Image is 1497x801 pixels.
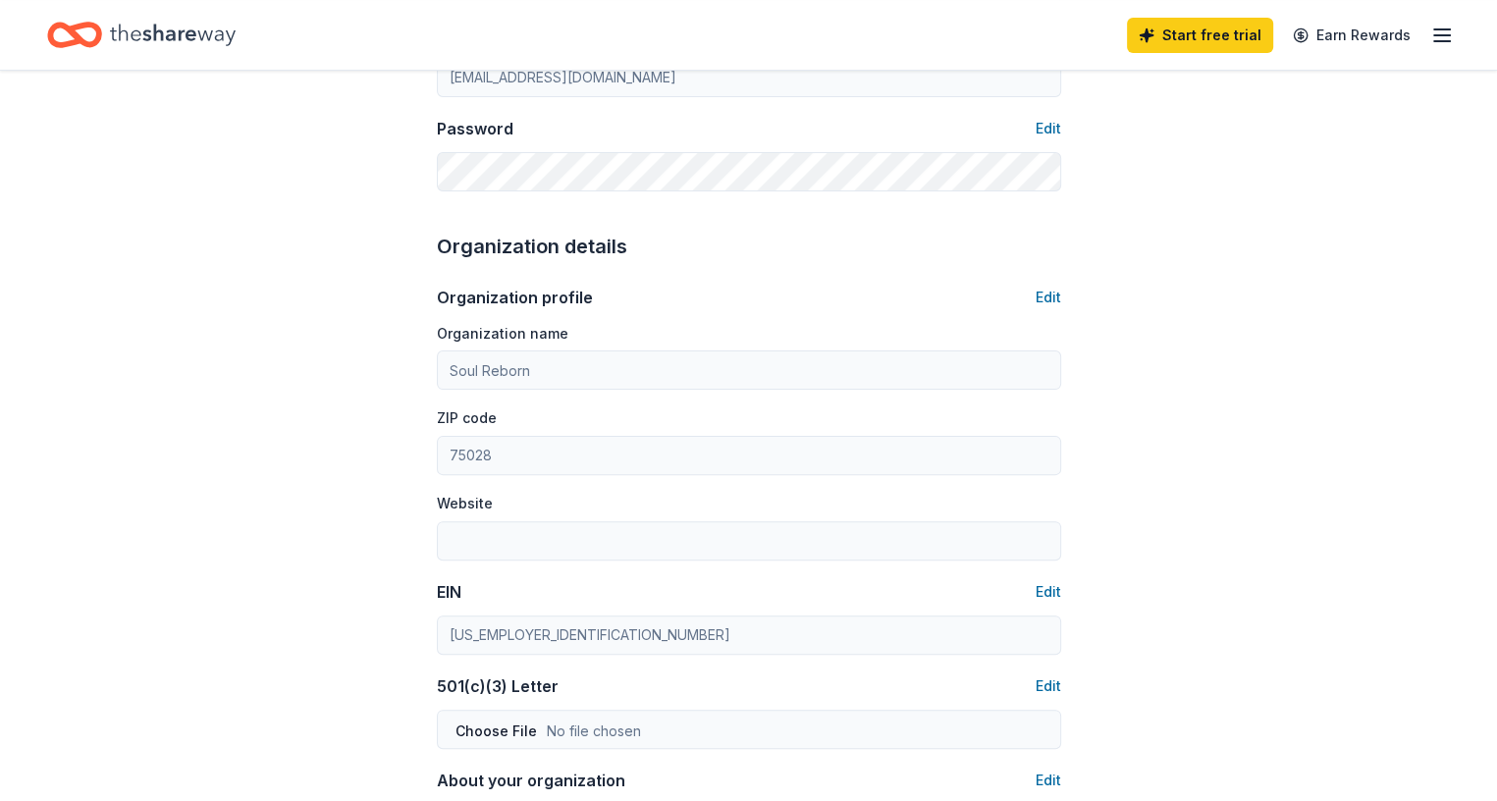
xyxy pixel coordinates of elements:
div: Organization profile [437,286,593,309]
div: EIN [437,580,461,604]
div: 501(c)(3) Letter [437,674,559,698]
div: About your organization [437,769,625,792]
input: 12345 (U.S. only) [437,436,1061,475]
input: 12-3456789 [437,615,1061,655]
button: Edit [1036,286,1061,309]
button: Edit [1036,769,1061,792]
button: Edit [1036,580,1061,604]
button: Edit [1036,117,1061,140]
a: Earn Rewards [1281,18,1422,53]
div: Organization details [437,231,1061,262]
div: Password [437,117,513,140]
label: Organization name [437,324,568,344]
a: Start free trial [1127,18,1273,53]
button: Edit [1036,674,1061,698]
a: Home [47,12,236,58]
label: Website [437,494,493,513]
label: ZIP code [437,408,497,428]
